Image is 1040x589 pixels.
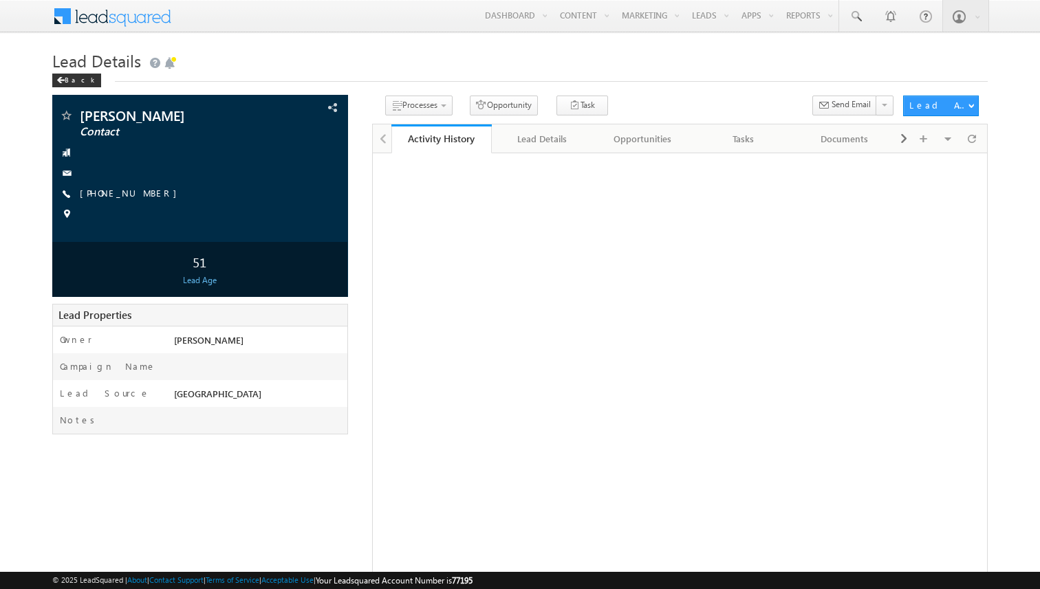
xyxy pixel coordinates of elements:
[903,96,979,116] button: Lead Actions
[805,131,883,147] div: Documents
[909,99,968,111] div: Lead Actions
[52,574,473,587] span: © 2025 LeadSquared | | | | |
[52,73,108,85] a: Back
[261,575,314,584] a: Acceptable Use
[149,575,204,584] a: Contact Support
[56,249,344,274] div: 51
[127,575,147,584] a: About
[794,124,896,153] a: Documents
[316,575,473,586] span: Your Leadsquared Account Number is
[52,74,101,87] div: Back
[58,308,131,322] span: Lead Properties
[174,334,243,346] span: [PERSON_NAME]
[812,96,877,115] button: Send Email
[206,575,259,584] a: Terms of Service
[402,132,482,145] div: Activity History
[80,187,184,201] span: [PHONE_NUMBER]
[80,109,263,122] span: [PERSON_NAME]
[80,125,263,139] span: Contact
[452,575,473,586] span: 77195
[704,131,782,147] div: Tasks
[60,333,92,346] label: Owner
[492,124,593,153] a: Lead Details
[503,131,581,147] div: Lead Details
[60,387,150,399] label: Lead Source
[470,96,538,115] button: Opportunity
[402,100,437,110] span: Processes
[604,131,682,147] div: Opportunities
[60,360,156,373] label: Campaign Name
[171,387,347,406] div: [GEOGRAPHIC_DATA]
[556,96,608,115] button: Task
[52,49,141,71] span: Lead Details
[693,124,794,153] a: Tasks
[385,96,453,115] button: Processes
[391,124,492,153] a: Activity History
[832,98,871,111] span: Send Email
[60,414,100,426] label: Notes
[593,124,694,153] a: Opportunities
[56,274,344,287] div: Lead Age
